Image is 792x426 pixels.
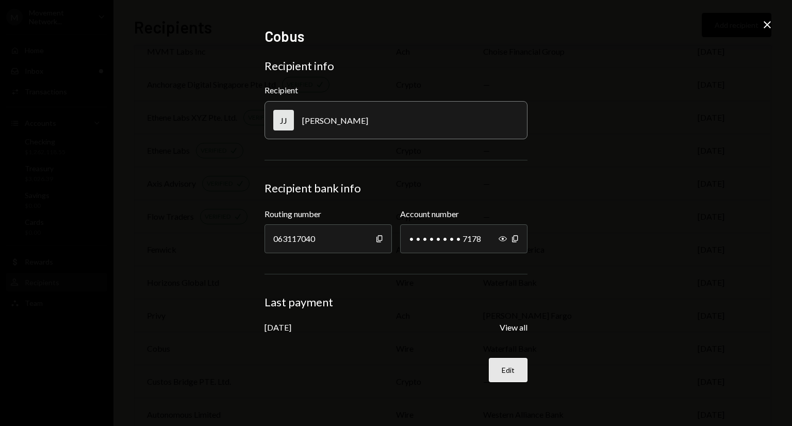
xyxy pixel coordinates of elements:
label: Account number [400,208,527,220]
h2: Cobus [265,26,527,46]
label: Routing number [265,208,392,220]
div: • • • • • • • • 7178 [400,224,527,253]
button: View all [500,322,527,333]
div: Recipient bank info [265,181,527,195]
div: Recipient info [265,59,527,73]
div: [PERSON_NAME] [302,116,368,125]
button: Edit [489,358,527,382]
div: JJ [273,110,294,130]
div: Recipient [265,85,527,95]
div: [DATE] [265,322,291,332]
div: Last payment [265,295,527,309]
div: 063117040 [265,224,392,253]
